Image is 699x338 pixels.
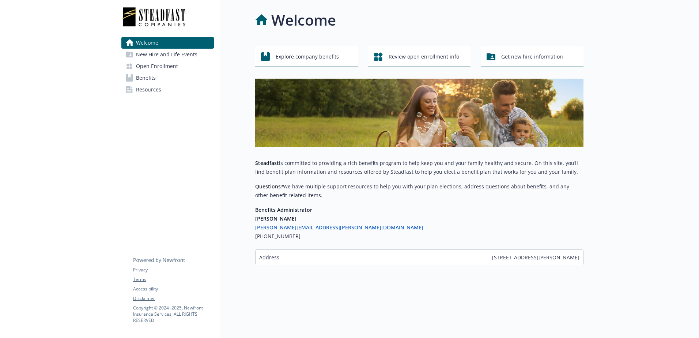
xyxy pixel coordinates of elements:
h1: Welcome [271,9,336,31]
span: [STREET_ADDRESS][PERSON_NAME] [492,253,579,261]
h6: [PHONE_NUMBER] [255,232,583,241]
p: is committed to providing a rich benefits program to help keep you and your family healthy and se... [255,159,583,176]
span: Welcome [136,37,158,49]
img: overview page banner [255,79,583,147]
p: We have multiple support resources to help you with your plan elections, address questions about ... [255,182,583,200]
a: Privacy [133,267,214,273]
a: Disclaimer [133,295,214,302]
span: Benefits [136,72,156,84]
strong: Benefits Administrator [255,206,312,213]
strong: [PERSON_NAME] [255,215,296,222]
strong: Questions? [255,183,283,190]
a: [PERSON_NAME][EMAIL_ADDRESS][PERSON_NAME][DOMAIN_NAME] [255,224,423,231]
span: New Hire and Life Events [136,49,197,60]
span: Address [259,253,279,261]
p: Copyright © 2024 - 2025 , Newfront Insurance Services, ALL RIGHTS RESERVED [133,305,214,323]
span: Get new hire information [501,50,563,64]
a: New Hire and Life Events [121,49,214,60]
button: Explore company benefits [255,46,358,67]
a: Benefits [121,72,214,84]
span: Open Enrollment [136,60,178,72]
button: Get new hire information [481,46,583,67]
a: Resources [121,84,214,95]
a: Accessibility [133,286,214,292]
a: Welcome [121,37,214,49]
a: Terms [133,276,214,283]
a: Open Enrollment [121,60,214,72]
span: Review open enrollment info [389,50,459,64]
strong: Steadfast [255,159,279,166]
span: Resources [136,84,161,95]
span: Explore company benefits [276,50,339,64]
button: Review open enrollment info [368,46,471,67]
